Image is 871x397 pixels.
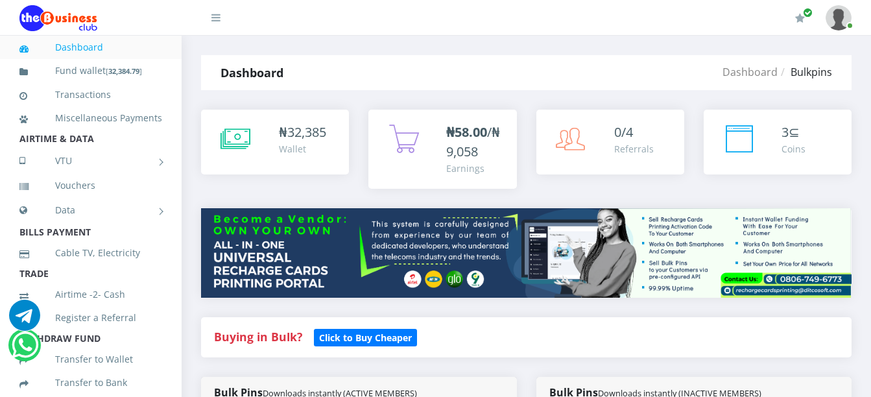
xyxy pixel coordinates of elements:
[446,162,503,175] div: Earnings
[782,123,789,141] span: 3
[19,171,162,200] a: Vouchers
[782,123,805,142] div: ⊆
[19,56,162,86] a: Fund wallet[32,384.79]
[19,194,162,226] a: Data
[19,238,162,268] a: Cable TV, Electricity
[287,123,326,141] span: 32,385
[214,329,302,344] strong: Buying in Bulk?
[19,145,162,177] a: VTU
[614,123,633,141] span: 0/4
[19,344,162,374] a: Transfer to Wallet
[803,8,813,18] span: Renew/Upgrade Subscription
[9,309,40,331] a: Chat for support
[19,80,162,110] a: Transactions
[19,32,162,62] a: Dashboard
[826,5,852,30] img: User
[782,142,805,156] div: Coins
[201,110,349,174] a: ₦32,385 Wallet
[279,123,326,142] div: ₦
[19,5,97,31] img: Logo
[368,110,516,189] a: ₦58.00/₦9,058 Earnings
[536,110,684,174] a: 0/4 Referrals
[319,331,412,344] b: Click to Buy Cheaper
[201,208,852,298] img: multitenant_rcp.png
[19,280,162,309] a: Airtime -2- Cash
[19,303,162,333] a: Register a Referral
[795,13,805,23] i: Renew/Upgrade Subscription
[106,66,142,76] small: [ ]
[279,142,326,156] div: Wallet
[722,65,778,79] a: Dashboard
[108,66,139,76] b: 32,384.79
[446,123,500,160] span: /₦9,058
[778,64,832,80] li: Bulkpins
[446,123,487,141] b: ₦58.00
[221,65,283,80] strong: Dashboard
[314,329,417,344] a: Click to Buy Cheaper
[19,103,162,133] a: Miscellaneous Payments
[12,339,38,361] a: Chat for support
[614,142,654,156] div: Referrals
